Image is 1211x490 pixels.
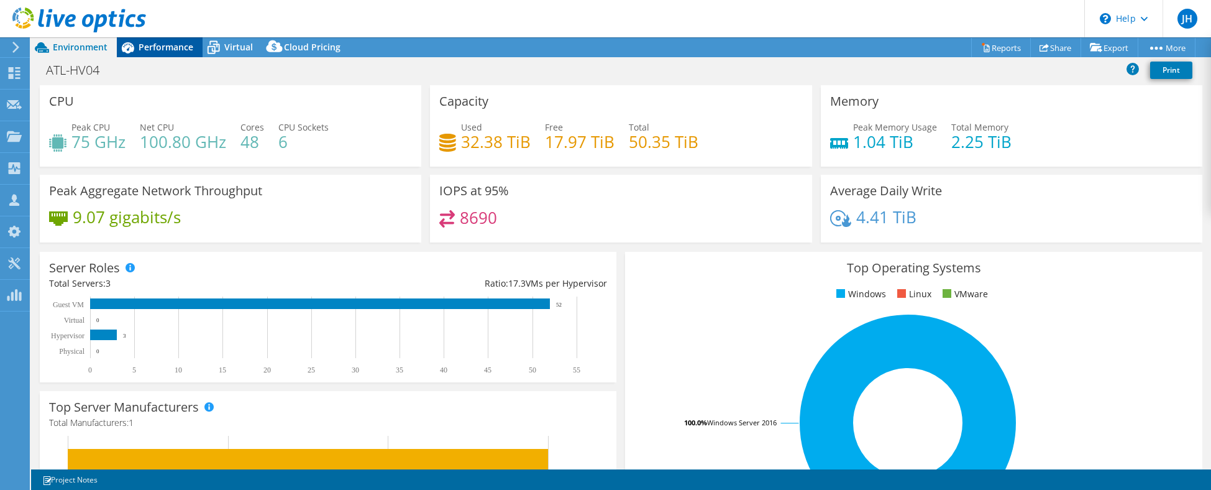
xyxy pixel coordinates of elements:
[278,121,329,133] span: CPU Sockets
[440,366,447,374] text: 40
[64,316,85,325] text: Virtual
[894,287,931,301] li: Linux
[684,418,707,427] tspan: 100.0%
[461,135,531,149] h4: 32.38 TiB
[71,135,126,149] h4: 75 GHz
[140,135,226,149] h4: 100.80 GHz
[1138,38,1195,57] a: More
[545,121,563,133] span: Free
[1100,13,1111,24] svg: \n
[629,135,698,149] h4: 50.35 TiB
[88,366,92,374] text: 0
[53,41,107,53] span: Environment
[106,277,111,289] span: 3
[224,41,253,53] span: Virtual
[853,121,937,133] span: Peak Memory Usage
[439,184,509,198] h3: IOPS at 95%
[49,95,74,108] h3: CPU
[573,366,580,374] text: 55
[1081,38,1138,57] a: Export
[132,366,136,374] text: 5
[139,41,193,53] span: Performance
[556,302,562,308] text: 52
[508,277,526,289] span: 17.3
[634,261,1192,275] h3: Top Operating Systems
[971,38,1031,57] a: Reports
[460,211,497,224] h4: 8690
[219,366,226,374] text: 15
[830,184,942,198] h3: Average Daily Write
[53,300,84,309] text: Guest VM
[439,95,488,108] h3: Capacity
[308,366,315,374] text: 25
[1177,9,1197,29] span: JH
[49,277,328,290] div: Total Servers:
[328,277,607,290] div: Ratio: VMs per Hypervisor
[34,472,106,488] a: Project Notes
[96,348,99,354] text: 0
[175,366,182,374] text: 10
[529,366,536,374] text: 50
[352,366,359,374] text: 30
[707,418,777,427] tspan: Windows Server 2016
[49,261,120,275] h3: Server Roles
[263,366,271,374] text: 20
[853,135,937,149] h4: 1.04 TiB
[49,184,262,198] h3: Peak Aggregate Network Throughput
[951,135,1012,149] h4: 2.25 TiB
[59,347,85,356] text: Physical
[96,317,99,323] text: 0
[461,121,482,133] span: Used
[240,135,264,149] h4: 48
[629,121,649,133] span: Total
[129,417,134,428] span: 1
[140,121,174,133] span: Net CPU
[856,210,916,224] h4: 4.41 TiB
[284,41,340,53] span: Cloud Pricing
[278,135,329,149] h4: 6
[73,210,181,224] h4: 9.07 gigabits/s
[951,121,1008,133] span: Total Memory
[40,63,119,77] h1: ATL-HV04
[830,95,879,108] h3: Memory
[49,416,607,430] h4: Total Manufacturers:
[833,287,886,301] li: Windows
[939,287,988,301] li: VMware
[396,366,403,374] text: 35
[71,121,110,133] span: Peak CPU
[545,135,615,149] h4: 17.97 TiB
[51,331,85,340] text: Hypervisor
[49,400,199,414] h3: Top Server Manufacturers
[1030,38,1081,57] a: Share
[240,121,264,133] span: Cores
[123,333,126,339] text: 3
[484,366,491,374] text: 45
[1150,62,1192,79] a: Print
